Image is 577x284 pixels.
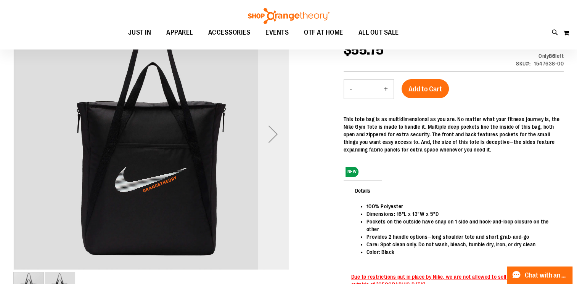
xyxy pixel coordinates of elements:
[525,272,568,279] span: Chat with an Expert
[366,248,556,256] li: Color: Black
[366,218,556,233] li: Pockets on the outside have snap on 1 side and hook-and-loop closure on the other
[366,233,556,241] li: Provides 2 handle options—long shoulder tote and short grab-and-go
[344,115,564,153] div: This tote bag is as multidimensional as you are. No matter what your fitness journey is, the Nike...
[507,266,573,284] button: Chat with an Expert
[366,241,556,248] li: Care: Spot clean only. Do not wash, bleach, tumble dry, iron, or dry clean
[128,24,151,41] span: JUST IN
[208,24,251,41] span: ACCESSORIES
[378,80,394,99] button: Increase product quantity
[358,80,378,98] input: Product quantity
[516,61,531,67] strong: SKU
[516,52,564,60] div: Only 86 left
[366,203,556,210] li: 100% Polyester
[408,85,442,93] span: Add to Cart
[265,24,289,41] span: EVENTS
[344,180,382,200] span: Details
[358,24,399,41] span: ALL OUT SALE
[346,167,359,177] span: NEW
[549,53,555,59] strong: 86
[344,80,358,99] button: Decrease product quantity
[402,79,449,98] button: Add to Cart
[344,42,384,58] span: $55.75
[166,24,193,41] span: APPAREL
[304,24,343,41] span: OTF AT HOME
[366,210,556,218] li: Dimensions: 16"L x 13"W x 5"D
[534,60,564,67] div: 1547638-00
[247,8,331,24] img: Shop Orangetheory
